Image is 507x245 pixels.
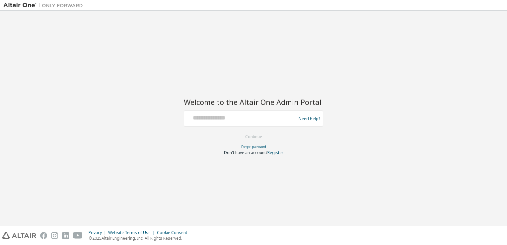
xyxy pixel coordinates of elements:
img: altair_logo.svg [2,232,36,239]
img: youtube.svg [73,232,83,239]
img: instagram.svg [51,232,58,239]
p: © 2025 Altair Engineering, Inc. All Rights Reserved. [89,235,191,241]
a: Forgot password [241,144,266,149]
div: Cookie Consent [157,230,191,235]
h2: Welcome to the Altair One Admin Portal [184,97,323,107]
div: Website Terms of Use [108,230,157,235]
div: Privacy [89,230,108,235]
a: Register [267,150,283,155]
span: Don't have an account? [224,150,267,155]
img: linkedin.svg [62,232,69,239]
img: facebook.svg [40,232,47,239]
img: Altair One [3,2,86,9]
a: Need Help? [299,119,320,119]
